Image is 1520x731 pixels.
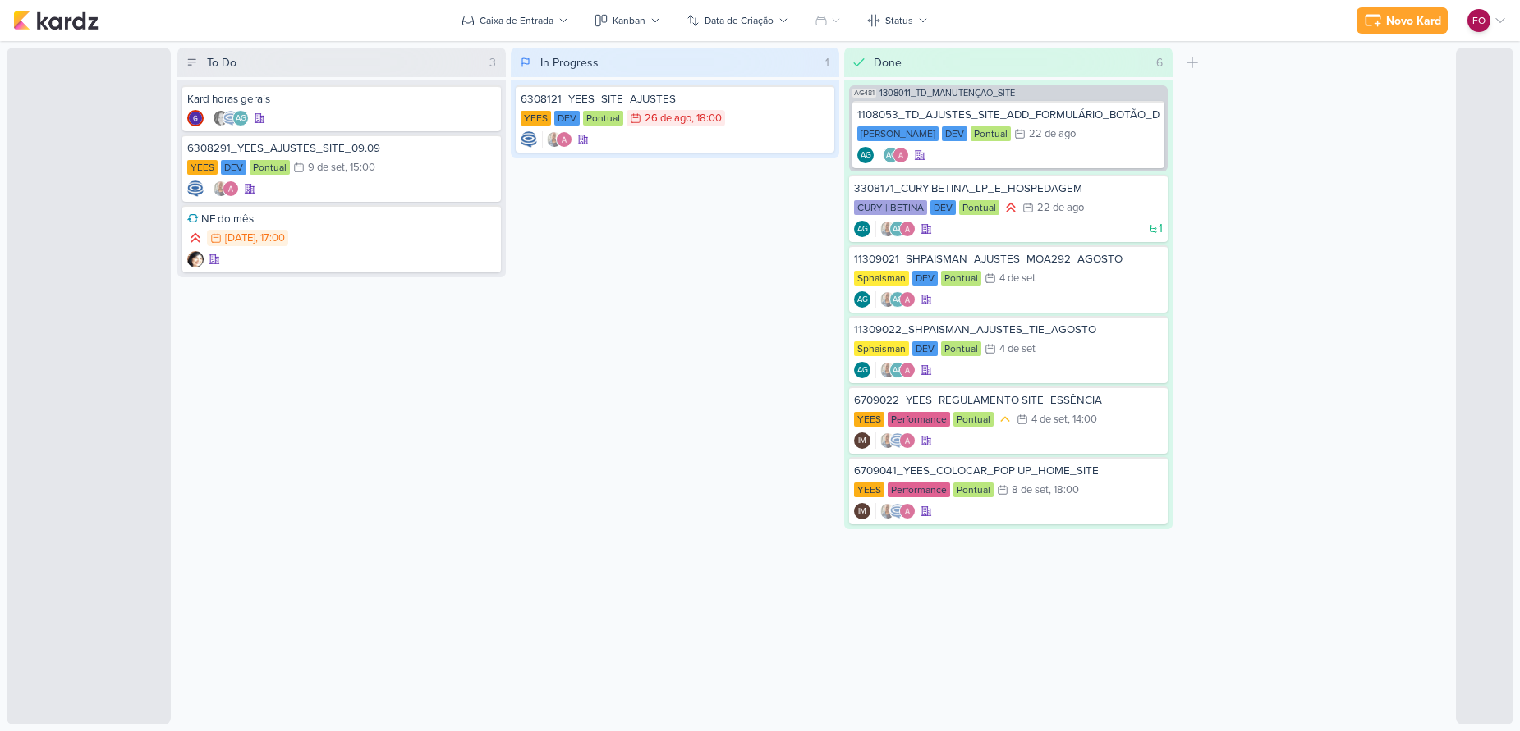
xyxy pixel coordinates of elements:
div: Criador(a): Aline Gimenez Graciano [854,221,870,237]
div: Pontual [941,341,981,356]
div: , 14:00 [1068,414,1097,425]
div: Criador(a): Caroline Traven De Andrade [187,180,204,197]
p: AG [857,226,868,234]
p: AG [893,296,903,304]
div: 3 [483,54,503,71]
div: Colaboradores: Iara Santos, Alessandra Gomes [209,180,239,197]
div: 26 de ago [645,113,691,124]
span: 1308011_TD_MANUTENÇÃO_SITE [879,89,1015,98]
div: [PERSON_NAME] [857,126,939,141]
div: Pontual [250,160,290,175]
img: Caroline Traven De Andrade [223,110,239,126]
div: Isabella Machado Guimarães [854,432,870,449]
div: , 15:00 [345,162,375,173]
div: 6 [1150,54,1169,71]
div: Performance [888,412,950,427]
div: Aline Gimenez Graciano [889,221,906,237]
img: Iara Santos [879,362,896,378]
div: Aline Gimenez Graciano [232,110,249,126]
div: 3308171_CURY|BETINA_LP_E_HOSPEDAGEM [854,181,1163,196]
div: DEV [912,271,938,286]
div: 8 de set [1012,485,1049,496]
div: Colaboradores: Iara Santos, Caroline Traven De Andrade, Alessandra Gomes [875,503,916,519]
div: Aline Gimenez Graciano [889,291,906,308]
div: Sphaisman [854,341,909,356]
p: FO [1472,13,1486,28]
div: 22 de ago [1037,203,1084,213]
img: Iara Santos [879,432,896,449]
p: AG [893,226,903,234]
div: 6709041_YEES_COLOCAR_POP UP_HOME_SITE [854,464,1163,478]
div: CURY | BETINA [854,200,927,215]
img: Lucimara Paz [187,251,204,267]
div: Pontual [971,126,1011,141]
div: 11309021_SHPAISMAN_AJUSTES_MOA292_AGOSTO [854,252,1163,267]
p: IM [858,508,866,516]
img: Alessandra Gomes [899,503,916,519]
div: DEV [930,200,956,215]
div: Criador(a): Caroline Traven De Andrade [521,131,537,148]
div: Pontual [953,482,994,497]
div: 1108053_TD_AJUSTES_SITE_ADD_FORMULÁRIO_BOTÃO_DOWNLOAD [857,107,1160,122]
div: Pontual [941,271,981,286]
div: Kard horas gerais [187,92,496,107]
img: Iara Santos [879,503,896,519]
div: 4 de set [999,344,1036,354]
div: Aline Gimenez Graciano [857,147,874,163]
div: Performance [888,482,950,497]
div: [DATE] [225,233,255,244]
div: 22 de ago [1029,129,1076,139]
div: 6308121_YEES_SITE_AJUSTES [521,92,829,107]
img: Alessandra Gomes [556,131,572,148]
div: DEV [221,160,246,175]
div: YEES [187,160,218,175]
div: 1 [819,54,836,71]
span: 1 [1159,223,1163,235]
div: Aline Gimenez Graciano [854,362,870,378]
img: kardz.app [13,11,99,30]
span: AG481 [852,89,876,98]
div: 6709022_YEES_REGULAMENTO SITE_ESSÊNCIA [854,393,1163,408]
p: AG [893,367,903,375]
img: Alessandra Gomes [899,362,916,378]
div: 4 de set [1031,414,1068,425]
img: Renata Brandão [213,110,229,126]
img: Iara Santos [213,180,229,197]
img: Iara Santos [879,221,896,237]
div: 9 de set [308,162,345,173]
div: Criador(a): Aline Gimenez Graciano [857,147,874,163]
div: 11309022_SHPAISMAN_AJUSTES_TIE_AGOSTO [854,322,1163,337]
div: Prioridade Média [997,411,1013,427]
img: Giulia Boschi [187,110,204,126]
div: Colaboradores: Iara Santos, Alessandra Gomes [542,131,572,148]
button: Novo Kard [1357,7,1448,34]
div: Pontual [953,412,994,427]
div: Isabella Machado Guimarães [854,503,870,519]
p: AG [861,152,871,160]
div: 6308291_YEES_AJUSTES_SITE_09.09 [187,141,496,156]
div: Aline Gimenez Graciano [889,362,906,378]
img: Caroline Traven De Andrade [521,131,537,148]
div: Colaboradores: Iara Santos, Caroline Traven De Andrade, Alessandra Gomes [875,432,916,449]
img: Alessandra Gomes [899,291,916,308]
img: Caroline Traven De Andrade [889,432,906,449]
img: Alessandra Gomes [893,147,909,163]
p: IM [858,437,866,445]
div: Criador(a): Giulia Boschi [187,110,204,126]
div: Criador(a): Aline Gimenez Graciano [854,291,870,308]
img: Caroline Traven De Andrade [187,180,204,197]
div: Prioridade Alta [1003,199,1019,216]
div: DEV [942,126,967,141]
div: Pontual [583,111,623,126]
div: DEV [912,341,938,356]
div: DEV [554,111,580,126]
div: , 18:00 [1049,485,1079,496]
div: Prioridade Alta [187,230,204,246]
div: Criador(a): Aline Gimenez Graciano [854,362,870,378]
div: Colaboradores: Aline Gimenez Graciano, Alessandra Gomes [879,147,909,163]
div: Colaboradores: Renata Brandão, Caroline Traven De Andrade, Aline Gimenez Graciano [209,110,249,126]
div: YEES [521,111,551,126]
div: Aline Gimenez Graciano [883,147,899,163]
img: Alessandra Gomes [899,432,916,449]
div: Criador(a): Lucimara Paz [187,251,204,267]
